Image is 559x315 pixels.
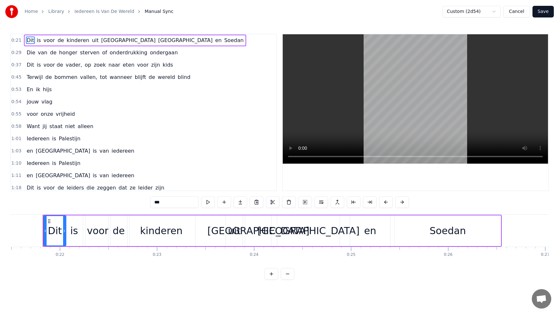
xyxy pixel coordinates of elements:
span: die [86,184,95,191]
span: ze [129,184,136,191]
span: jouw [26,98,39,105]
span: 0:53 [11,86,21,93]
span: bommen [54,73,78,81]
span: 1:01 [11,136,21,142]
div: Dit [48,223,62,238]
span: vrijheid [55,110,76,118]
a: Home [25,8,38,15]
button: Cancel [503,6,530,17]
span: 1:10 [11,160,21,167]
div: 0:25 [347,252,356,257]
span: is [92,172,98,179]
span: de [49,49,57,56]
span: en [26,147,34,155]
span: 1:11 [11,172,21,179]
span: staat [49,123,63,130]
span: hijs [42,86,52,93]
div: 0:26 [444,252,453,257]
span: 0:21 [11,37,21,44]
span: Palestijn [58,135,81,142]
span: Iedereen [26,135,50,142]
span: blijft [134,73,147,81]
span: dat [118,184,128,191]
span: de [148,73,156,81]
span: zeggen [96,184,117,191]
div: 0:23 [153,252,161,257]
span: [GEOGRAPHIC_DATA] [158,37,213,44]
span: 0:29 [11,49,21,56]
span: ik [35,86,41,93]
span: onderdrukking [109,49,148,56]
span: voor [43,184,56,191]
span: En [26,86,34,93]
span: voor [137,61,149,69]
span: Palestijn [58,159,81,167]
span: van [99,147,109,155]
span: de [45,73,52,81]
span: is [36,184,42,191]
span: is [36,61,42,69]
nav: breadcrumb [25,8,173,15]
a: Library [48,8,64,15]
span: is [36,37,42,44]
span: Dit [26,184,35,191]
span: honger [58,49,78,56]
span: van [37,49,48,56]
span: voor de [43,61,64,69]
span: vader, [65,61,83,69]
span: 0:55 [11,111,21,117]
div: [GEOGRAPHIC_DATA] [207,223,309,238]
div: [GEOGRAPHIC_DATA] [258,223,359,238]
div: de [113,223,125,238]
span: [GEOGRAPHIC_DATA] [35,147,91,155]
span: de [57,37,65,44]
span: leider [137,184,153,191]
span: Manual Sync [145,8,173,15]
span: Die [26,49,36,56]
button: Save [532,6,554,17]
span: zijn [150,61,160,69]
span: zoek [93,61,106,69]
span: vallen, [79,73,98,81]
span: sterven [79,49,100,56]
span: alleen [77,123,94,130]
span: de [57,184,65,191]
span: of [102,49,108,56]
span: vlag [41,98,53,105]
span: kids [162,61,174,69]
div: Open de chat [532,289,551,309]
span: jij [42,123,47,130]
span: [GEOGRAPHIC_DATA] [35,172,91,179]
span: 0:54 [11,99,21,105]
span: uit [91,37,99,44]
div: en [364,223,376,238]
span: Soedan [224,37,244,44]
span: is [51,159,57,167]
span: 0:37 [11,62,21,68]
span: Want [26,123,40,130]
span: wereld [157,73,176,81]
span: voor [43,37,56,44]
div: Soedan [430,223,466,238]
span: blind [177,73,191,81]
span: en [26,172,34,179]
span: 0:58 [11,123,21,130]
span: zijn [155,184,165,191]
span: en [214,37,222,44]
span: iedereen [111,147,135,155]
div: kinderen [140,223,182,238]
a: Iedereen Is Van De Wereld [74,8,134,15]
img: youka [5,5,18,18]
span: iedereen [111,172,135,179]
span: Iedereen [26,159,50,167]
span: tot [99,73,108,81]
span: naar [108,61,121,69]
span: Dit [26,37,35,44]
div: 0:27 [541,252,550,257]
div: voor [87,223,109,238]
span: wanneer [109,73,133,81]
div: is [70,223,78,238]
span: is [92,147,98,155]
span: van [99,172,109,179]
span: Terwijl [26,73,43,81]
